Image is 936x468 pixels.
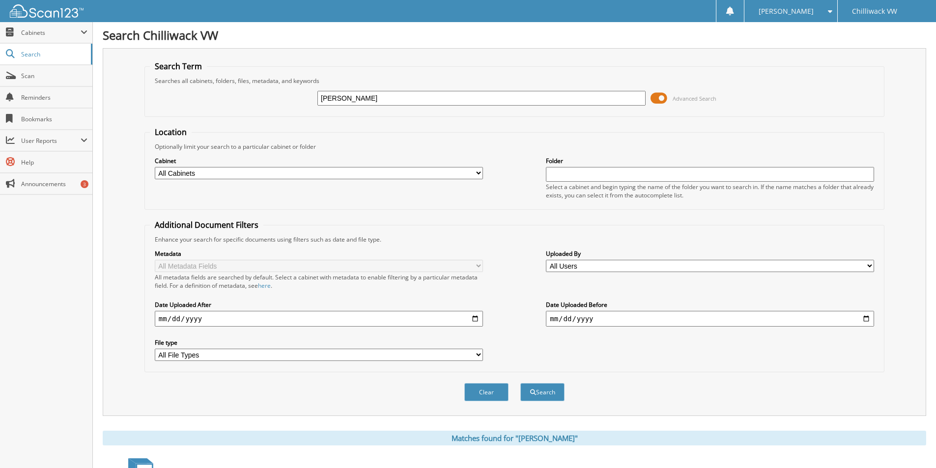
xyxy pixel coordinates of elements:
[150,61,207,72] legend: Search Term
[21,115,87,123] span: Bookmarks
[150,127,192,138] legend: Location
[258,281,271,290] a: here
[21,137,81,145] span: User Reports
[155,249,483,258] label: Metadata
[464,383,509,401] button: Clear
[21,158,87,166] span: Help
[150,235,879,244] div: Enhance your search for specific documents using filters such as date and file type.
[103,431,926,445] div: Matches found for "[PERSON_NAME]"
[21,28,81,37] span: Cabinets
[759,8,814,14] span: [PERSON_NAME]
[155,301,483,309] label: Date Uploaded After
[21,50,86,58] span: Search
[155,311,483,327] input: start
[150,220,263,230] legend: Additional Document Filters
[155,338,483,347] label: File type
[546,311,874,327] input: end
[546,249,874,258] label: Uploaded By
[520,383,565,401] button: Search
[10,4,84,18] img: scan123-logo-white.svg
[546,183,874,199] div: Select a cabinet and begin typing the name of the folder you want to search in. If the name match...
[21,180,87,188] span: Announcements
[155,157,483,165] label: Cabinet
[852,8,897,14] span: Chilliwack VW
[546,157,874,165] label: Folder
[21,72,87,80] span: Scan
[150,77,879,85] div: Searches all cabinets, folders, files, metadata, and keywords
[103,27,926,43] h1: Search Chilliwack VW
[150,142,879,151] div: Optionally limit your search to a particular cabinet or folder
[155,273,483,290] div: All metadata fields are searched by default. Select a cabinet with metadata to enable filtering b...
[81,180,88,188] div: 3
[546,301,874,309] label: Date Uploaded Before
[673,95,716,102] span: Advanced Search
[21,93,87,102] span: Reminders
